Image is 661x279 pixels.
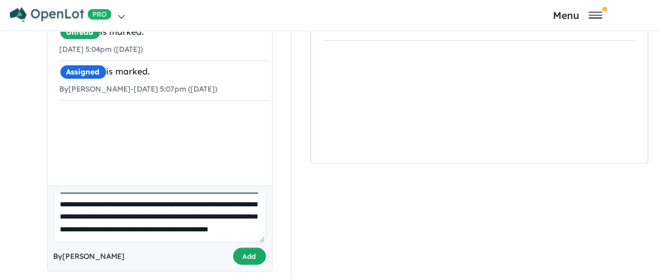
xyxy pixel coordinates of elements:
[60,84,218,93] small: By [PERSON_NAME] - [DATE] 5:07pm ([DATE])
[60,45,143,54] small: [DATE] 5:04pm ([DATE])
[60,25,269,40] div: is marked.
[60,25,101,40] span: Unread
[54,250,125,263] span: By [PERSON_NAME]
[233,248,266,266] button: Add
[10,7,112,23] img: Openlot PRO Logo White
[60,65,107,79] span: Assigned
[60,65,269,79] div: is marked.
[497,9,658,21] button: Toggle navigation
